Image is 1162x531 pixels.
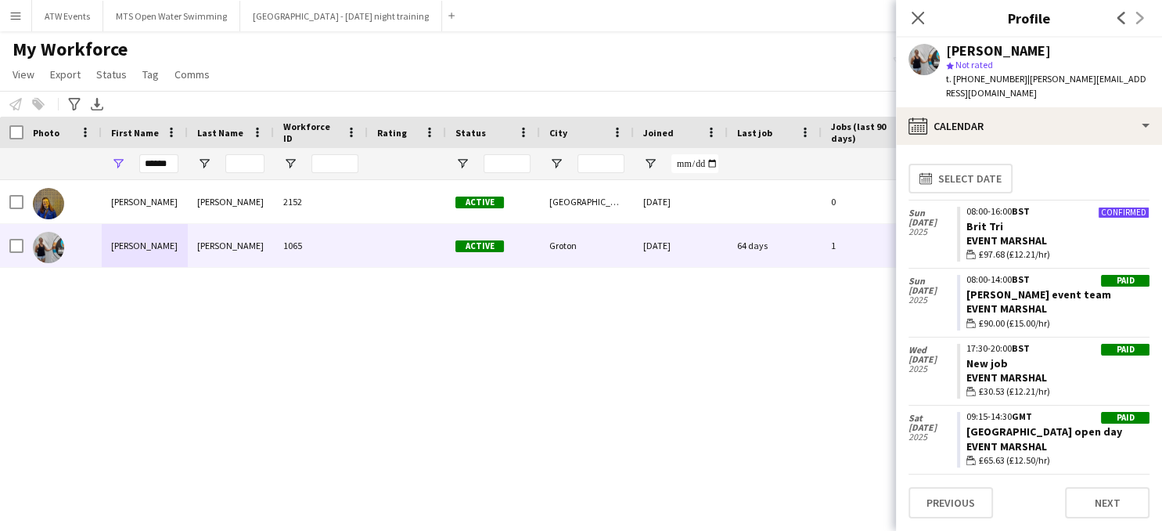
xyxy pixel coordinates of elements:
span: City [549,127,567,139]
button: MTS Open Water Swimming [103,1,240,31]
span: BST [1012,273,1030,285]
span: [DATE] [908,218,957,227]
span: Sat [908,414,957,423]
div: [PERSON_NAME] [102,224,188,267]
div: Event Marshal [966,370,1149,385]
span: Joined [643,127,674,139]
div: 64 days [728,224,822,267]
span: t. [PHONE_NUMBER] [946,73,1027,85]
div: [GEOGRAPHIC_DATA] [540,180,634,223]
span: View [13,67,34,81]
div: 09:15-14:30 [966,412,1149,421]
div: Event Marshal [966,439,1149,453]
div: Paid [1101,275,1149,287]
span: 2025 [908,432,957,442]
app-action-btn: Advanced filters [65,95,84,114]
div: 1 [822,224,923,267]
div: Confirmed [1098,207,1149,219]
div: Calendar [896,107,1162,145]
div: 2152 [274,180,368,223]
a: View [6,64,41,85]
span: £30.53 (£12.21/hr) [979,385,1050,399]
a: Brit Tri [966,219,1003,233]
div: [PERSON_NAME] [102,180,188,223]
span: 2025 [908,295,957,305]
span: 2025 [908,364,957,374]
button: Open Filter Menu [197,157,211,171]
a: Status [90,64,133,85]
span: Tag [142,67,159,81]
button: Next [1065,487,1149,518]
span: GMT [1012,410,1032,422]
span: | [PERSON_NAME][EMAIL_ADDRESS][DOMAIN_NAME] [946,73,1146,99]
img: Lizzie Bodmer [33,188,64,219]
span: [DATE] [908,286,957,295]
a: [GEOGRAPHIC_DATA] open day [966,424,1122,439]
button: Previous [908,487,993,518]
input: Joined Filter Input [671,154,718,173]
span: Sun [908,208,957,218]
input: First Name Filter Input [139,154,178,173]
span: BST [1012,205,1030,217]
button: ATW Events [32,1,103,31]
div: Groton [540,224,634,267]
span: Active [455,197,504,208]
div: [DATE] [634,180,728,223]
button: Open Filter Menu [111,157,125,171]
input: Last Name Filter Input [225,154,264,173]
button: Open Filter Menu [455,157,469,171]
input: Status Filter Input [484,154,531,173]
span: Wed [908,345,957,355]
h3: Profile [896,8,1162,28]
button: Open Filter Menu [643,157,657,171]
span: Rating [377,127,407,139]
span: £65.63 (£12.50/hr) [979,453,1050,468]
a: Export [44,64,87,85]
div: 08:00-14:00 [966,275,1149,284]
span: Workforce ID [283,121,340,144]
button: Open Filter Menu [283,157,297,171]
button: Open Filter Menu [549,157,563,171]
div: Paid [1101,344,1149,356]
span: BST [1012,342,1030,354]
div: [PERSON_NAME] [188,180,274,223]
a: Comms [168,64,216,85]
div: [PERSON_NAME] [946,44,1051,58]
div: Paid [1101,412,1149,424]
span: My Workforce [13,38,128,61]
a: Tag [136,64,165,85]
input: Workforce ID Filter Input [311,154,358,173]
span: Not rated [955,59,993,70]
a: [PERSON_NAME] event team [966,287,1111,302]
div: 08:00-16:00 [966,207,1149,216]
span: Active [455,240,504,252]
span: Photo [33,127,59,139]
app-action-btn: Export XLSX [88,95,106,114]
a: New job [966,356,1008,370]
span: [DATE] [908,355,957,364]
div: Event Marshal [966,233,1149,247]
span: Status [96,67,127,81]
input: City Filter Input [577,154,624,173]
span: Jobs (last 90 days) [831,121,895,144]
span: 2025 [908,227,957,237]
div: 0 [822,180,923,223]
span: £90.00 (£15.00/hr) [979,316,1050,331]
button: [GEOGRAPHIC_DATA] - [DATE] night training [240,1,442,31]
span: Sun [908,276,957,286]
span: Comms [174,67,210,81]
button: Select date [908,164,1013,193]
div: Event Marshal [966,302,1149,316]
span: Last Name [197,127,243,139]
span: Last job [737,127,772,139]
span: First Name [111,127,159,139]
span: Status [455,127,486,139]
div: [PERSON_NAME] [188,224,274,267]
img: Lizzie Stewart [33,232,64,263]
div: 1065 [274,224,368,267]
span: [DATE] [908,423,957,432]
div: 17:30-20:00 [966,344,1149,353]
div: [DATE] [634,224,728,267]
span: £97.68 (£12.21/hr) [979,247,1050,262]
span: Export [50,67,81,81]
